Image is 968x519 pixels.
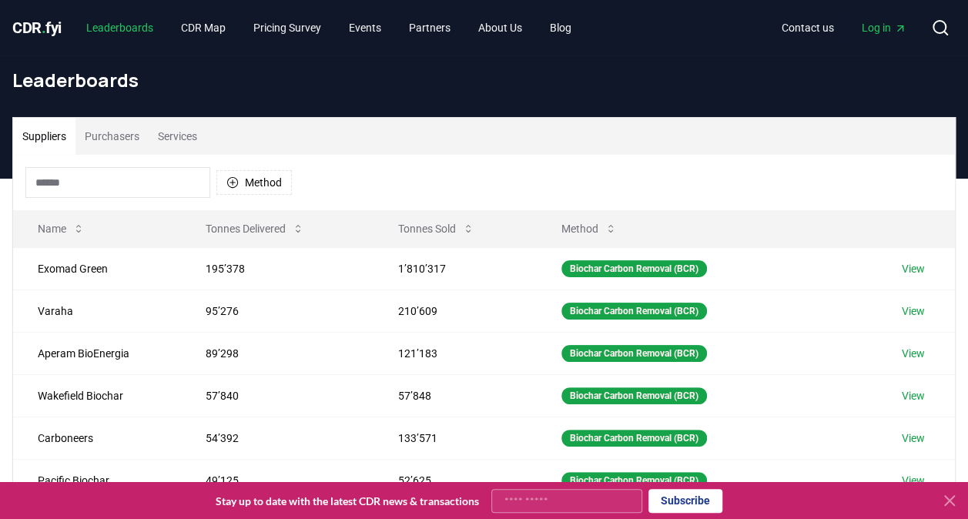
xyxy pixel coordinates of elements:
td: 210’609 [373,290,537,332]
span: . [42,18,46,37]
td: 89’298 [181,332,373,374]
a: About Us [466,14,534,42]
a: CDR Map [169,14,238,42]
td: 121’183 [373,332,537,374]
button: Method [549,213,629,244]
nav: Main [769,14,919,42]
div: Biochar Carbon Removal (BCR) [561,472,707,489]
a: View [901,346,924,361]
button: Services [149,118,206,155]
td: Carboneers [13,417,181,459]
td: Varaha [13,290,181,332]
td: 52’625 [373,459,537,501]
div: Biochar Carbon Removal (BCR) [561,430,707,447]
td: Wakefield Biochar [13,374,181,417]
a: Blog [538,14,584,42]
button: Purchasers [75,118,149,155]
a: View [901,261,924,276]
td: 133’571 [373,417,537,459]
button: Method [216,170,292,195]
span: CDR fyi [12,18,62,37]
a: Events [337,14,394,42]
a: View [901,430,924,446]
a: Pricing Survey [241,14,333,42]
td: Pacific Biochar [13,459,181,501]
td: 49’125 [181,459,373,501]
nav: Main [74,14,584,42]
td: 1’810’317 [373,247,537,290]
div: Biochar Carbon Removal (BCR) [561,303,707,320]
button: Tonnes Delivered [193,213,317,244]
a: Partners [397,14,463,42]
button: Suppliers [13,118,75,155]
a: View [901,473,924,488]
div: Biochar Carbon Removal (BCR) [561,345,707,362]
td: 57’840 [181,374,373,417]
td: Aperam BioEnergia [13,332,181,374]
button: Name [25,213,97,244]
a: View [901,303,924,319]
td: 54’392 [181,417,373,459]
div: Biochar Carbon Removal (BCR) [561,260,707,277]
td: 57’848 [373,374,537,417]
td: 195’378 [181,247,373,290]
a: Leaderboards [74,14,166,42]
button: Tonnes Sold [386,213,487,244]
td: Exomad Green [13,247,181,290]
a: View [901,388,924,403]
a: Contact us [769,14,846,42]
a: CDR.fyi [12,17,62,39]
h1: Leaderboards [12,68,956,92]
div: Biochar Carbon Removal (BCR) [561,387,707,404]
td: 95’276 [181,290,373,332]
a: Log in [849,14,919,42]
span: Log in [862,20,906,35]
